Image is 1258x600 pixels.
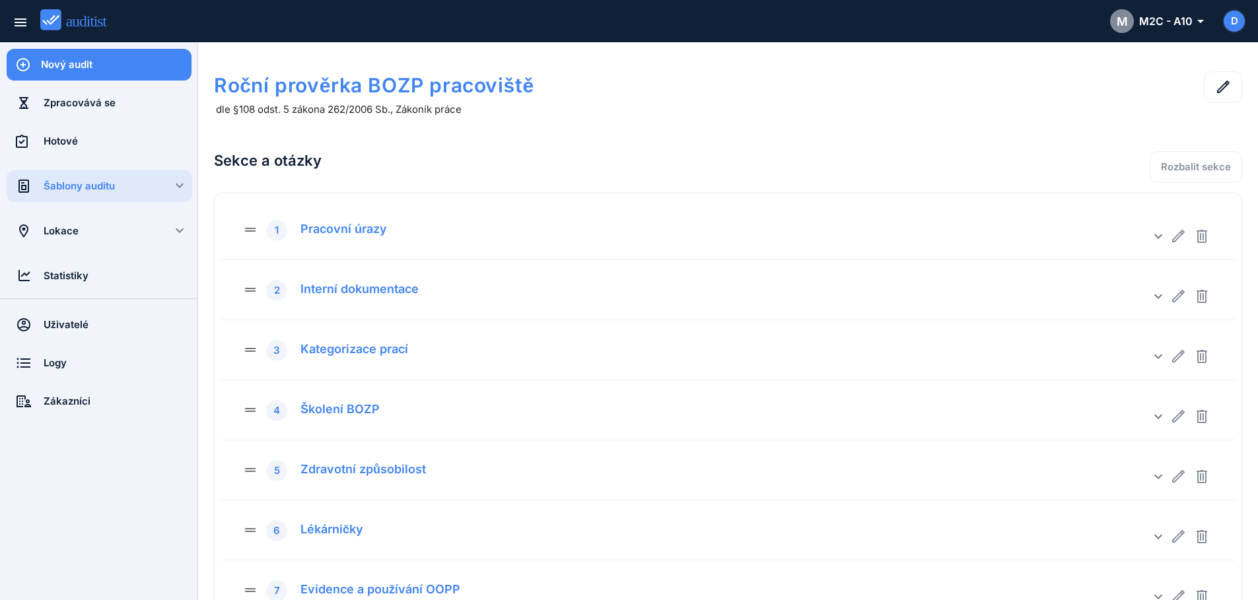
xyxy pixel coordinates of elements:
[44,317,192,332] div: Uživatelé
[291,518,363,537] div: Lékárničky
[1150,288,1166,304] i: keyboard_arrow_down
[291,218,387,236] div: Pracovní úrazy
[44,224,155,238] div: Lokace
[7,215,155,247] a: Lokace
[242,458,266,478] i: drag_handle
[7,170,192,202] a: Šablony auditu
[44,179,192,193] div: Šablony auditu
[7,260,192,292] a: Statistiky
[13,15,28,30] i: menu
[242,278,266,298] i: drag_handle
[1150,409,1166,424] i: keyboard_arrow_down
[44,96,192,110] div: Zpracovává se
[291,578,460,597] div: Evidence a používání OOPP
[291,398,380,417] div: Školení BOZP
[1100,5,1213,37] button: MM2C - A10
[291,278,419,296] div: Interní dokumentace
[1222,9,1246,33] button: D
[266,520,287,541] div: 6
[266,400,287,421] div: 4
[44,269,192,283] div: Statistiky
[1150,151,1242,183] button: Rozbalit sekce
[1193,13,1203,29] i: arrow_drop_down_outlined
[172,222,188,238] i: keyboard_arrow_down
[291,458,426,477] div: Zdravotní způsobilost
[7,87,192,119] a: Zpracovává se
[7,347,192,379] a: Logy
[242,518,266,538] i: drag_handle
[1150,469,1166,484] i: keyboard_arrow_down
[1150,349,1166,364] i: keyboard_arrow_down
[242,338,266,358] i: drag_handle
[291,338,408,356] div: Kategorizace prací
[7,309,192,341] a: Uživatelé
[266,340,287,361] div: 3
[1117,13,1128,30] span: M
[44,134,192,149] div: Hotové
[266,460,287,481] div: 5
[41,57,192,72] div: Nový audit
[1161,160,1231,174] span: Rozbalit sekce
[242,218,266,238] i: drag_handle
[7,125,192,157] a: Hotové
[214,71,831,99] h1: Roční prověrka BOZP pracoviště
[1150,529,1166,545] i: keyboard_arrow_down
[7,385,192,417] a: Zákazníci
[242,578,266,598] i: drag_handle
[44,394,192,409] div: Zákazníci
[242,398,266,418] i: drag_handle
[1110,9,1203,33] div: M2C - A10
[40,9,119,31] img: auditist_logo_new.svg
[1231,14,1238,29] span: D
[266,280,287,301] div: 2
[214,138,831,183] h2: Sekce a otázky
[216,102,831,117] p: dle §108 odst. 5 zákona 262/2006 Sb., Zákoník práce
[44,356,192,370] div: Logy
[1150,228,1166,244] i: keyboard_arrow_down
[266,220,287,241] div: 1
